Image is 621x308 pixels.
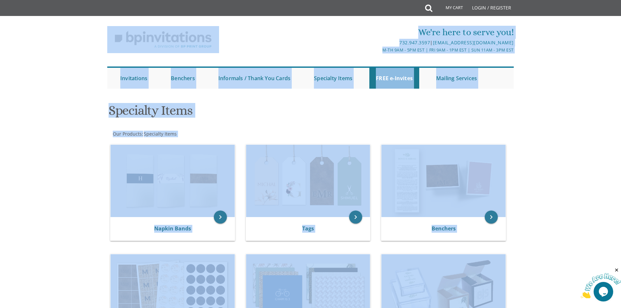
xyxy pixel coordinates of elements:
[243,47,514,53] div: M-Th 9am - 5pm EST | Fri 9am - 1pm EST | Sun 11am - 3pm EST
[399,39,430,46] a: 732.947.3597
[143,131,177,137] a: Specialty Items
[485,211,498,224] a: keyboard_arrow_right
[107,131,311,137] div: :
[381,145,506,217] img: Benchers
[144,131,177,137] span: Specialty Items
[212,68,297,89] a: Informals / Thank You Cards
[114,68,154,89] a: Invitations
[243,39,514,47] div: |
[349,211,362,224] a: keyboard_arrow_right
[432,225,456,232] a: Benchers
[307,68,359,89] a: Specialty Items
[214,211,227,224] a: keyboard_arrow_right
[164,68,201,89] a: Benchers
[107,26,219,53] img: BP Invitation Loft
[433,39,514,46] a: [EMAIL_ADDRESS][DOMAIN_NAME]
[430,68,483,89] a: Mailing Services
[369,68,419,89] a: FREE e-Invites
[112,131,142,137] a: Our Products
[432,1,467,17] a: My Cart
[154,225,191,232] a: Napkin Bands
[246,145,370,217] img: Tags
[581,267,621,298] iframe: chat widget
[111,145,235,217] img: Napkin Bands
[302,225,314,232] a: Tags
[243,26,514,39] div: We're here to serve you!
[109,103,375,123] h1: Specialty Items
